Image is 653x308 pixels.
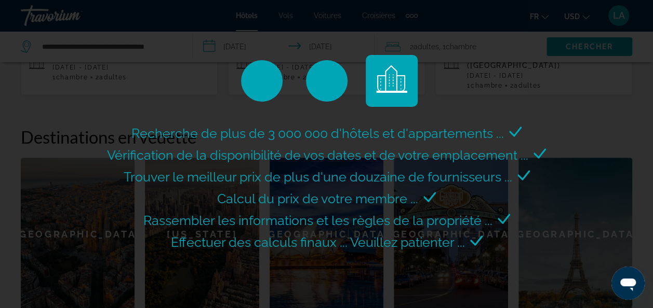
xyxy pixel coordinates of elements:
span: Effectuer des calculs finaux ... Veuillez patienter ... [171,234,465,250]
iframe: Bouton de lancement de la fenêtre de messagerie [611,267,645,300]
span: Calcul du prix de votre membre ... [217,191,418,206]
span: Recherche de plus de 3 000 000 d'hôtels et d'appartements ... [131,125,504,141]
span: Vérification de la disponibilité de vos dates et de votre emplacement ... [107,147,528,163]
span: Rassembler les informations et les règles de la propriété ... [143,213,492,228]
span: Trouver le meilleur prix de plus d'une douzaine de fournisseurs ... [124,169,512,185]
